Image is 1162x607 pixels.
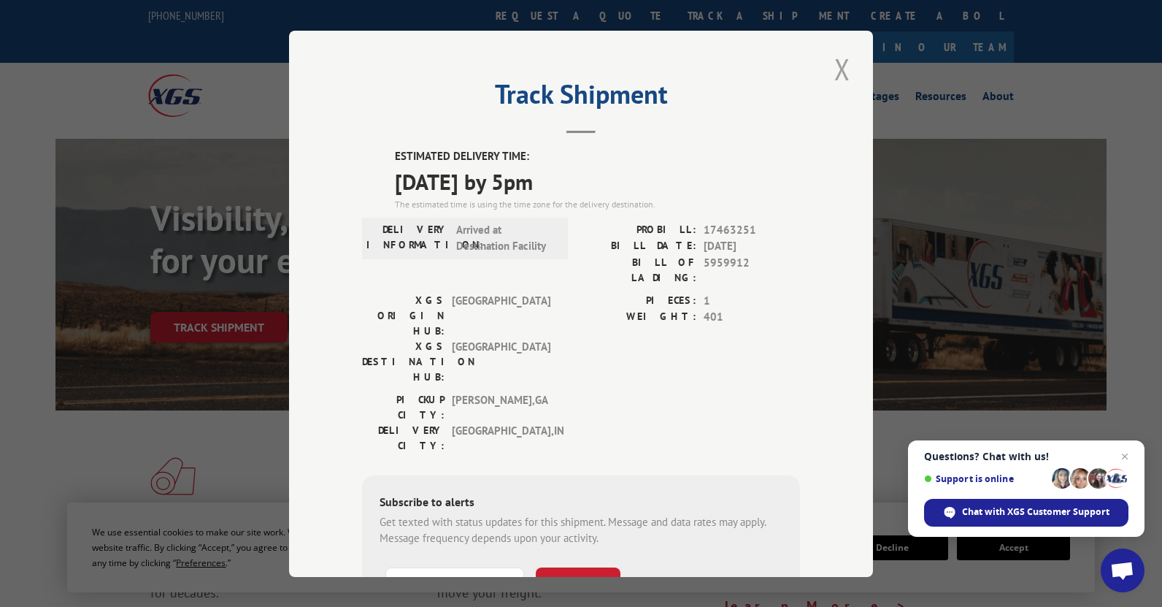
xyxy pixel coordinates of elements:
span: Chat with XGS Customer Support [962,505,1109,519]
label: XGS DESTINATION HUB: [362,338,445,384]
span: [GEOGRAPHIC_DATA] [452,292,550,338]
button: SUBSCRIBE [536,567,620,598]
label: BILL OF LADING: [581,254,696,285]
span: [DATE] by 5pm [395,164,800,197]
label: DELIVERY CITY: [362,422,445,453]
span: 401 [704,309,800,326]
span: Support is online [924,473,1047,484]
span: Questions? Chat with us! [924,451,1128,462]
span: 5959912 [704,254,800,285]
div: Get texted with status updates for this shipment. Message and data rates may apply. Message frequ... [380,514,782,546]
label: PROBILL: [581,221,696,238]
label: BILL DATE: [581,238,696,255]
h2: Track Shipment [362,84,800,112]
span: [PERSON_NAME] , GA [452,392,550,422]
div: Subscribe to alerts [380,492,782,514]
a: Open chat [1101,549,1144,592]
label: PIECES: [581,292,696,309]
label: DELIVERY INFORMATION: [366,221,449,254]
label: ESTIMATED DELIVERY TIME: [395,148,800,165]
span: 1 [704,292,800,309]
span: [DATE] [704,238,800,255]
label: WEIGHT: [581,309,696,326]
label: XGS ORIGIN HUB: [362,292,445,338]
span: Chat with XGS Customer Support [924,499,1128,527]
div: The estimated time is using the time zone for the delivery destination. [395,197,800,210]
label: PICKUP CITY: [362,392,445,422]
span: Arrived at Destination Facility [456,221,555,254]
input: Phone Number [385,567,524,598]
span: [GEOGRAPHIC_DATA] , IN [452,422,550,453]
button: Close modal [830,49,855,89]
span: 17463251 [704,221,800,238]
span: [GEOGRAPHIC_DATA] [452,338,550,384]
